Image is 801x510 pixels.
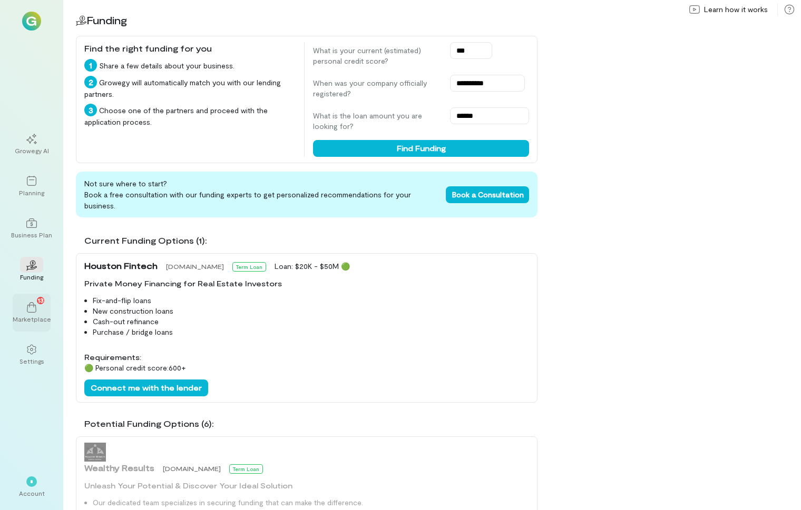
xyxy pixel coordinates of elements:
[84,363,529,373] div: Personal credit score: 600 +
[313,140,529,157] button: Find Funding
[84,104,296,127] div: Choose one of the partners and proceed with the application process.
[84,76,296,99] div: Growegy will automatically match you with our lending partners.
[93,306,529,316] li: New construction loans
[13,315,51,323] div: Marketplace
[19,489,45,497] div: Account
[93,327,529,337] li: Purchase / bridge loans
[84,443,106,462] img: Wealthy Results
[341,262,350,271] span: 🟢
[93,497,529,508] li: Our dedicated team specializes in securing funding that can make the difference.
[38,295,44,305] span: 13
[84,379,208,396] button: Connect me with the lender
[84,352,529,363] div: Requirements:
[19,357,44,365] div: Settings
[13,294,51,332] a: Marketplace
[84,104,97,116] div: 3
[704,4,768,15] span: Learn how it works
[19,188,44,197] div: Planning
[11,231,52,239] div: Business Plan
[232,262,266,272] div: Term Loan
[13,167,51,205] a: Planning
[84,417,538,430] div: Potential Funding Options (6):
[84,462,154,474] span: Wealthy Results
[84,234,538,247] div: Current Funding Options (1):
[84,59,97,72] div: 1
[13,209,51,247] a: Business Plan
[76,172,538,217] div: Not sure where to start? Book a free consultation with our funding experts to get personalized re...
[93,316,529,327] li: Cash-out refinance
[93,295,529,306] li: Fix-and-flip loans
[86,14,127,26] span: Funding
[13,125,51,163] a: Growegy AI
[313,45,439,66] label: What is your current (estimated) personal credit score?
[163,465,221,472] span: [DOMAIN_NAME]
[446,186,529,203] button: Book a Consultation
[84,278,529,289] div: Private Money Financing for Real Estate Investors
[84,481,529,491] div: Unleash Your Potential & Discover Your Ideal Solution
[13,468,51,506] div: *Account
[84,59,296,72] div: Share a few details about your business.
[229,464,263,474] div: Term Loan
[84,363,93,372] span: 🟢
[13,252,51,289] a: Funding
[452,190,524,199] span: Book a Consultation
[84,42,296,55] div: Find the right funding for you
[275,261,350,272] div: Loan: $20K - $50M
[166,263,224,270] span: [DOMAIN_NAME]
[313,78,439,99] label: When was your company officially registered?
[20,273,43,281] div: Funding
[15,146,49,155] div: Growegy AI
[313,111,439,132] label: What is the loan amount you are looking for?
[13,336,51,374] a: Settings
[84,76,97,88] div: 2
[84,259,158,272] span: Houston Fintech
